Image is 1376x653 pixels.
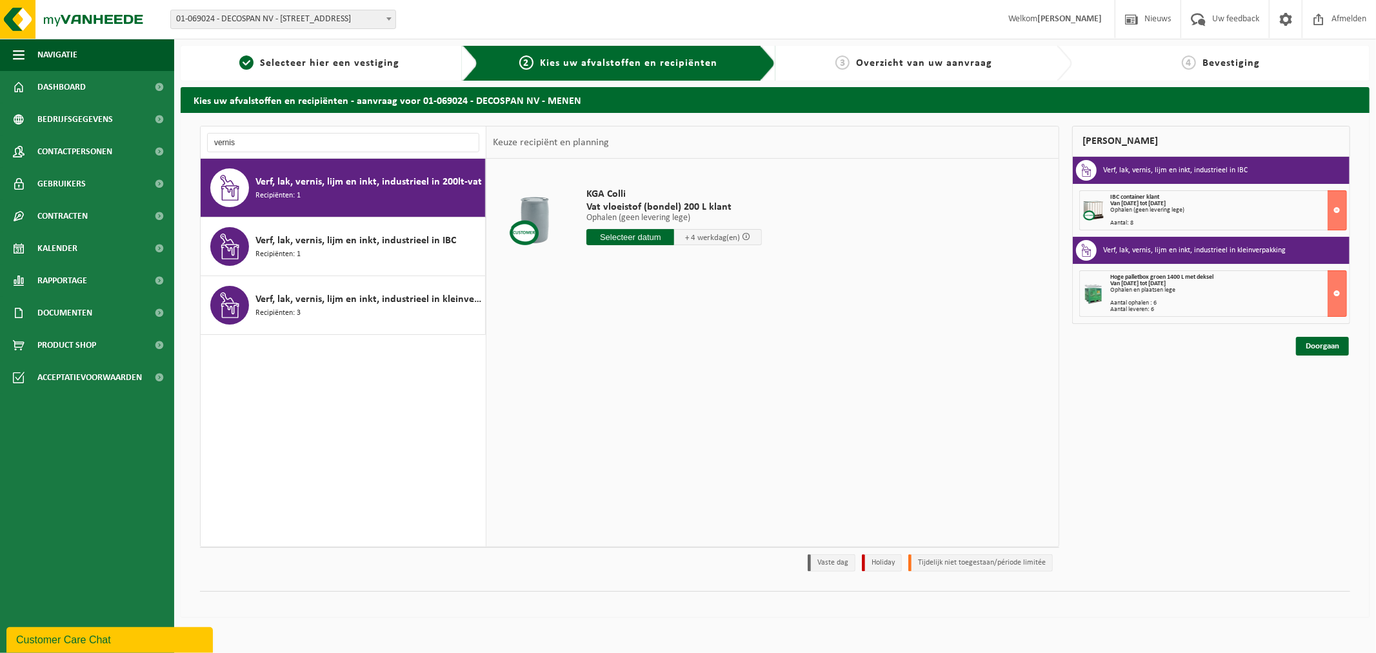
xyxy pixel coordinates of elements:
[586,188,762,201] span: KGA Colli
[260,58,399,68] span: Selecteer hier een vestiging
[486,126,615,159] div: Keuze recipiënt en planning
[1202,58,1260,68] span: Bevestiging
[1182,55,1196,70] span: 4
[1110,220,1346,226] div: Aantal: 8
[201,159,486,217] button: Verf, lak, vernis, lijm en inkt, industrieel in 200lt-vat Recipiënten: 1
[37,136,112,168] span: Contactpersonen
[255,174,482,190] span: Verf, lak, vernis, lijm en inkt, industrieel in 200lt-vat
[37,232,77,265] span: Kalender
[37,329,96,361] span: Product Shop
[187,55,452,71] a: 1Selecteer hier een vestiging
[908,554,1053,572] li: Tijdelijk niet toegestaan/période limitée
[255,233,456,248] span: Verf, lak, vernis, lijm en inkt, industrieel in IBC
[201,217,486,276] button: Verf, lak, vernis, lijm en inkt, industrieel in IBC Recipiënten: 1
[1110,306,1346,313] div: Aantal leveren: 6
[255,307,301,319] span: Recipiënten: 3
[540,58,717,68] span: Kies uw afvalstoffen en recipiënten
[1110,280,1166,287] strong: Van [DATE] tot [DATE]
[37,103,113,136] span: Bedrijfsgegevens
[1110,300,1346,306] div: Aantal ophalen : 6
[1110,207,1346,214] div: Ophalen (geen levering lege)
[1110,274,1213,281] span: Hoge palletbox groen 1400 L met deksel
[37,361,142,394] span: Acceptatievoorwaarden
[1072,126,1350,157] div: [PERSON_NAME]
[37,265,87,297] span: Rapportage
[808,554,855,572] li: Vaste dag
[685,234,740,242] span: + 4 werkdag(en)
[37,297,92,329] span: Documenten
[207,133,479,152] input: Materiaal zoeken
[1037,14,1102,24] strong: [PERSON_NAME]
[1296,337,1349,356] a: Doorgaan
[586,214,762,223] p: Ophalen (geen levering lege)
[37,71,86,103] span: Dashboard
[6,625,215,653] iframe: chat widget
[201,276,486,335] button: Verf, lak, vernis, lijm en inkt, industrieel in kleinverpakking Recipiënten: 3
[1103,240,1286,261] h3: Verf, lak, vernis, lijm en inkt, industrieel in kleinverpakking
[239,55,254,70] span: 1
[170,10,396,29] span: 01-069024 - DECOSPAN NV - 8930 MENEN, LAGEWEG 33
[255,248,301,261] span: Recipiënten: 1
[586,229,674,245] input: Selecteer datum
[1103,160,1248,181] h3: Verf, lak, vernis, lijm en inkt, industrieel in IBC
[181,87,1370,112] h2: Kies uw afvalstoffen en recipiënten - aanvraag voor 01-069024 - DECOSPAN NV - MENEN
[1110,194,1159,201] span: IBC container klant
[835,55,850,70] span: 3
[586,201,762,214] span: Vat vloeistof (bondel) 200 L klant
[37,39,77,71] span: Navigatie
[1110,200,1166,207] strong: Van [DATE] tot [DATE]
[255,292,482,307] span: Verf, lak, vernis, lijm en inkt, industrieel in kleinverpakking
[856,58,992,68] span: Overzicht van uw aanvraag
[37,168,86,200] span: Gebruikers
[255,190,301,202] span: Recipiënten: 1
[519,55,533,70] span: 2
[1110,287,1346,294] div: Ophalen en plaatsen lege
[171,10,395,28] span: 01-069024 - DECOSPAN NV - 8930 MENEN, LAGEWEG 33
[862,554,902,572] li: Holiday
[37,200,88,232] span: Contracten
